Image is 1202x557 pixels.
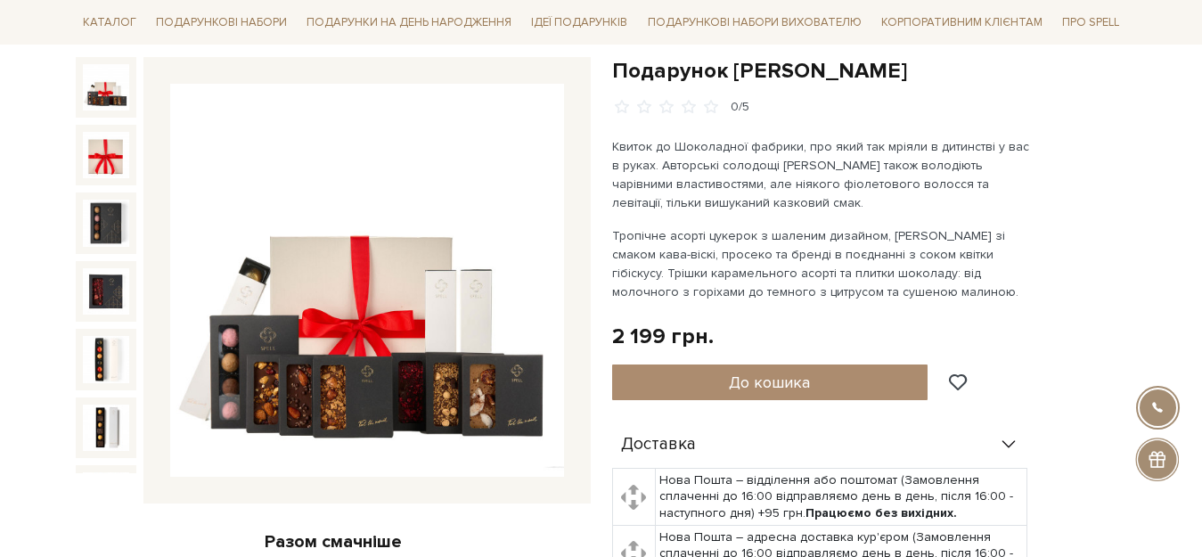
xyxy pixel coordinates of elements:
[83,132,129,178] img: Подарунок Віллі Вонки
[83,336,129,382] img: Подарунок Віллі Вонки
[299,9,519,37] a: Подарунки на День народження
[612,365,928,400] button: До кошика
[655,469,1026,526] td: Нова Пошта – відділення або поштомат (Замовлення сплаченні до 16:00 відправляємо день в день, піс...
[731,99,749,116] div: 0/5
[612,226,1030,301] p: Тропічне асорті цукерок з шаленим дизайном, [PERSON_NAME] зі смаком кава-віскі, просеко та бренді...
[76,9,143,37] a: Каталог
[805,505,957,520] b: Працюємо без вихідних.
[83,472,129,519] img: Подарунок Віллі Вонки
[170,84,564,478] img: Подарунок Віллі Вонки
[621,437,696,453] span: Доставка
[874,7,1050,37] a: Корпоративним клієнтам
[729,373,810,392] span: До кошика
[1055,9,1126,37] a: Про Spell
[612,137,1030,212] p: Квиток до Шоколадної фабрики, про який так мріяли в дитинстві у вас в руках. Авторські солодощі [...
[83,200,129,246] img: Подарунок Віллі Вонки
[612,57,1127,85] h1: Подарунок [PERSON_NAME]
[76,530,591,553] div: Разом смачніше
[83,64,129,111] img: Подарунок Віллі Вонки
[83,268,129,315] img: Подарунок Віллі Вонки
[149,9,294,37] a: Подарункові набори
[612,323,714,350] div: 2 199 грн.
[83,405,129,451] img: Подарунок Віллі Вонки
[524,9,634,37] a: Ідеї подарунків
[641,7,869,37] a: Подарункові набори вихователю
